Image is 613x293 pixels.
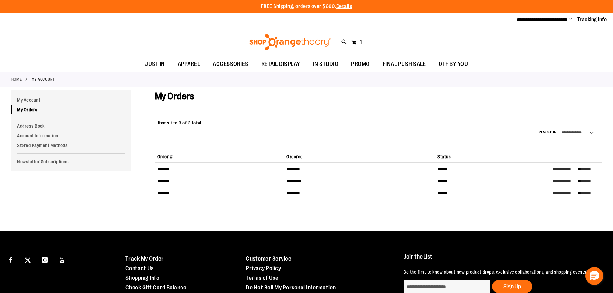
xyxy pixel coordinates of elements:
[284,151,435,163] th: Ordered
[585,267,603,285] button: Hello, have a question? Let’s chat.
[32,77,55,82] strong: My Account
[246,284,336,291] a: Do Not Sell My Personal Information
[206,57,255,72] a: ACCESSORIES
[11,121,131,131] a: Address Book
[307,57,345,72] a: IN STUDIO
[492,280,532,293] button: Sign Up
[261,57,300,71] span: RETAIL DISPLAY
[255,57,307,72] a: RETAIL DISPLAY
[246,275,278,281] a: Terms of Use
[11,77,22,82] a: Home
[158,120,201,125] span: Items 1 to 3 of 3 total
[360,39,362,45] span: 1
[171,57,207,72] a: APPAREL
[11,141,131,150] a: Stored Payment Methods
[313,57,339,71] span: IN STUDIO
[11,95,131,105] a: My Account
[404,254,598,266] h4: Join the List
[57,254,68,265] a: Visit our Youtube page
[125,275,160,281] a: Shopping Info
[351,57,370,71] span: PROMO
[435,151,550,163] th: Status
[155,151,284,163] th: Order #
[155,91,194,102] span: My Orders
[404,280,490,293] input: enter email
[145,57,165,71] span: JUST IN
[5,254,16,265] a: Visit our Facebook page
[404,269,598,275] p: Be the first to know about new product drops, exclusive collaborations, and shopping events!
[11,131,131,141] a: Account Information
[11,157,131,167] a: Newsletter Subscriptions
[439,57,468,71] span: OTF BY YOU
[577,16,607,23] a: Tracking Info
[336,4,352,9] a: Details
[383,57,426,71] span: FINAL PUSH SALE
[503,283,521,290] span: Sign Up
[39,254,51,265] a: Visit our Instagram page
[539,130,557,135] label: Placed in
[248,34,332,50] img: Shop Orangetheory
[25,257,31,263] img: Twitter
[125,265,154,271] a: Contact Us
[213,57,248,71] span: ACCESSORIES
[178,57,200,71] span: APPAREL
[125,284,187,291] a: Check Gift Card Balance
[11,105,131,114] a: My Orders
[432,57,474,72] a: OTF BY YOU
[246,255,291,262] a: Customer Service
[376,57,432,72] a: FINAL PUSH SALE
[139,57,171,72] a: JUST IN
[569,16,572,23] button: Account menu
[246,265,281,271] a: Privacy Policy
[22,254,33,265] a: Visit our X page
[125,255,164,262] a: Track My Order
[261,3,352,10] p: FREE Shipping, orders over $600.
[345,57,376,72] a: PROMO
